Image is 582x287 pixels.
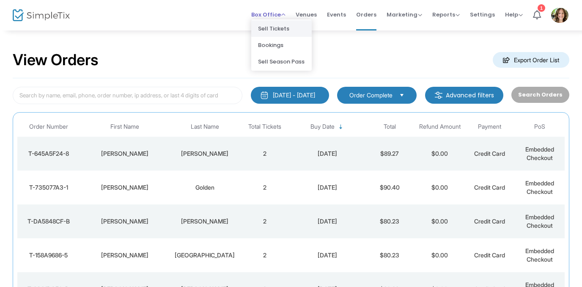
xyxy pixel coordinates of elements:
[240,117,290,137] th: Total Tickets
[538,4,545,12] div: 1
[13,51,99,69] h2: View Orders
[525,146,554,161] span: Embedded Checkout
[474,251,505,259] span: Credit Card
[493,52,569,68] m-button: Export Order List
[434,91,443,99] img: filter
[474,184,505,191] span: Credit Card
[365,117,415,137] th: Total
[327,4,346,25] span: Events
[19,251,78,259] div: T-158A9686-5
[505,11,523,19] span: Help
[19,217,78,226] div: T-DA5848CF-B
[387,11,422,19] span: Marketing
[365,137,415,171] td: $89.27
[29,123,68,130] span: Order Number
[240,238,290,272] td: 2
[82,251,168,259] div: Peter
[310,123,335,130] span: Buy Date
[251,20,312,37] li: Sell Tickets
[13,87,242,104] input: Search by name, email, phone, order number, ip address, or last 4 digits of card
[82,149,168,158] div: Robert
[251,53,312,70] li: Sell Season Pass
[415,204,464,238] td: $0.00
[356,4,376,25] span: Orders
[251,87,329,104] button: [DATE] - [DATE]
[470,4,495,25] span: Settings
[365,171,415,204] td: $90.40
[240,137,290,171] td: 2
[365,204,415,238] td: $80.23
[296,4,317,25] span: Venues
[365,238,415,272] td: $80.23
[240,204,290,238] td: 2
[273,91,315,99] div: [DATE] - [DATE]
[82,217,168,226] div: Shirley
[534,123,545,130] span: PoS
[292,183,362,192] div: 2025-08-11
[19,183,78,192] div: T-735077A3-1
[191,123,219,130] span: Last Name
[432,11,460,19] span: Reports
[349,91,393,99] span: Order Complete
[415,238,464,272] td: $0.00
[82,183,168,192] div: Trish
[396,91,408,100] button: Select
[525,213,554,229] span: Embedded Checkout
[415,171,464,204] td: $0.00
[172,217,237,226] div: Wells
[251,11,286,19] span: Box Office
[172,183,237,192] div: Golden
[110,123,139,130] span: First Name
[19,149,78,158] div: T-645A5F24-8
[415,117,464,137] th: Refund Amount
[240,171,290,204] td: 2
[478,123,501,130] span: Payment
[525,247,554,263] span: Embedded Checkout
[292,251,362,259] div: 2025-08-11
[292,149,362,158] div: 2025-08-11
[172,149,237,158] div: Kortekaas
[338,124,344,130] span: Sortable
[292,217,362,226] div: 2025-08-11
[172,251,237,259] div: Penlington
[425,87,503,104] m-button: Advanced filters
[474,150,505,157] span: Credit Card
[415,137,464,171] td: $0.00
[260,91,269,99] img: monthly
[474,218,505,225] span: Credit Card
[525,179,554,195] span: Embedded Checkout
[251,37,312,53] li: Bookings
